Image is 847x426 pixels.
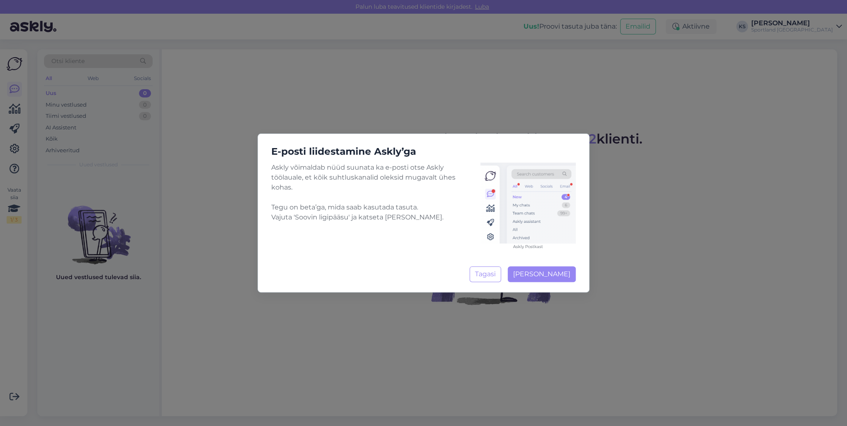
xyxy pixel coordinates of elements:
img: chat-inbox [480,163,576,243]
button: [PERSON_NAME] [508,266,576,282]
figcaption: Askly Postkast [480,243,576,250]
span: [PERSON_NAME] [513,270,570,278]
div: Askly võimaldab nüüd suunata ka e-posti otse Askly töölauale, et kõik suhtluskanalid oleksid muga... [271,163,576,249]
button: Tagasi [470,266,501,282]
h5: E-posti liidestamine Askly’ga [265,144,582,159]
